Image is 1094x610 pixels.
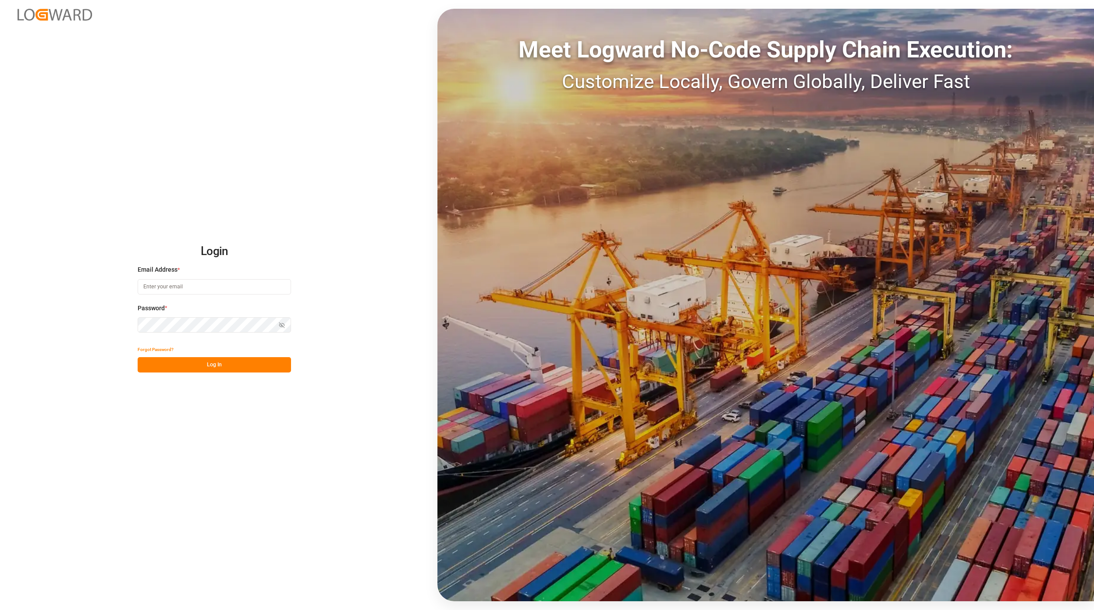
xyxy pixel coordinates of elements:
[138,357,291,372] button: Log In
[18,9,92,21] img: Logward_new_orange.png
[138,304,165,313] span: Password
[138,342,174,357] button: Forgot Password?
[138,238,291,266] h2: Login
[138,265,178,274] span: Email Address
[437,33,1094,67] div: Meet Logward No-Code Supply Chain Execution:
[437,67,1094,96] div: Customize Locally, Govern Globally, Deliver Fast
[138,279,291,294] input: Enter your email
